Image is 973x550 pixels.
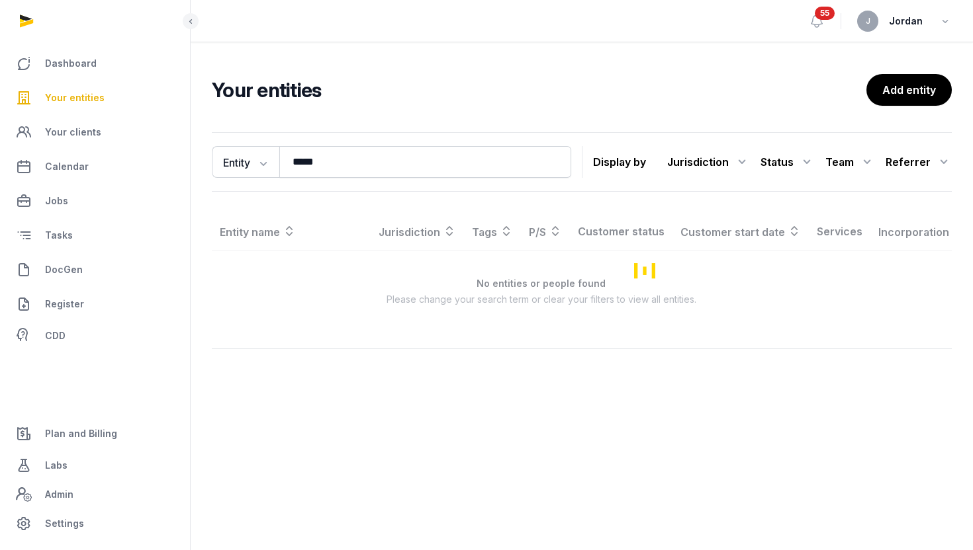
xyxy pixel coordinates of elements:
[11,288,179,320] a: Register
[11,418,179,450] a: Plan and Billing
[45,457,68,473] span: Labs
[11,219,179,251] a: Tasks
[886,151,952,173] div: Referrer
[11,48,179,79] a: Dashboard
[11,323,179,349] a: CDD
[866,17,870,25] span: J
[11,481,179,508] a: Admin
[45,262,83,278] span: DocGen
[11,254,179,286] a: DocGen
[45,90,105,106] span: Your entities
[45,159,89,175] span: Calendar
[889,13,923,29] span: Jordan
[11,151,179,182] a: Calendar
[825,151,875,173] div: Team
[45,296,84,312] span: Register
[212,78,866,102] h2: Your entities
[45,426,117,442] span: Plan and Billing
[815,7,835,20] span: 55
[11,82,179,114] a: Your entities
[761,151,815,173] div: Status
[593,151,646,173] p: Display by
[866,74,952,106] a: Add entity
[857,11,878,32] button: J
[45,56,97,71] span: Dashboard
[45,124,101,140] span: Your clients
[212,146,279,178] button: Entity
[45,227,73,243] span: Tasks
[11,450,179,481] a: Labs
[11,116,179,148] a: Your clients
[45,328,66,344] span: CDD
[45,516,84,531] span: Settings
[45,193,68,209] span: Jobs
[667,151,750,173] div: Jurisdiction
[11,508,179,539] a: Settings
[11,185,179,217] a: Jobs
[45,487,73,502] span: Admin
